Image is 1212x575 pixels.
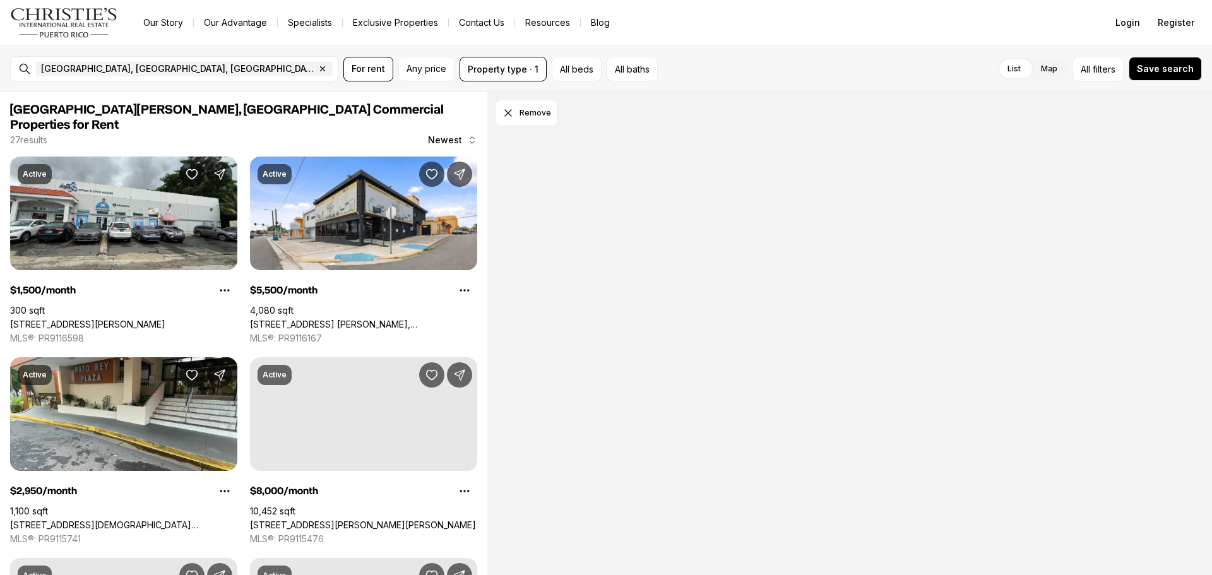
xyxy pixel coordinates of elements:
button: Save Property: 177 CALLE ROMERILLO [179,162,205,187]
a: Blog [581,14,620,32]
span: Newest [428,135,462,145]
span: Register [1158,18,1194,28]
button: All baths [607,57,658,81]
button: Any price [398,57,454,81]
button: Save Property: 2328 CALLE BLANCA REXACH #1 [419,362,444,388]
a: 2328 CALLE BLANCA REXACH #1, SAN JUAN PR, 00915 [250,519,476,531]
a: Our Story [133,14,193,32]
button: Share Property [447,162,472,187]
span: For rent [352,64,385,74]
button: All beds [552,57,602,81]
label: Map [1031,57,1067,80]
p: Active [263,169,287,179]
a: Our Advantage [194,14,277,32]
button: Newest [420,127,485,153]
a: 200 JESUS T PINEIRO AVENUE, SAN JUAN PR, 00918 [10,519,237,531]
button: Property type · 1 [460,57,547,81]
span: All [1081,62,1090,76]
img: logo [10,8,118,38]
button: Save search [1129,57,1202,81]
p: Active [23,370,47,380]
button: Contact Us [449,14,514,32]
button: Allfilters [1072,57,1124,81]
button: Share Property [207,362,232,388]
button: Register [1150,10,1202,35]
a: 177 CALLE ROMERILLO, SAN JUAN PR, 00927 [10,319,165,330]
button: Save Property: 1271 AVE. AMERICO MIRANDA [419,162,444,187]
span: [GEOGRAPHIC_DATA][PERSON_NAME], [GEOGRAPHIC_DATA] Commercial Properties for Rent [10,104,444,131]
span: Any price [407,64,446,74]
a: Specialists [278,14,342,32]
a: Resources [515,14,580,32]
label: List [997,57,1031,80]
button: Property options [452,478,477,504]
span: Save search [1137,64,1194,74]
span: filters [1093,62,1115,76]
button: Login [1108,10,1148,35]
p: Active [23,169,47,179]
button: Property options [212,278,237,303]
span: [GEOGRAPHIC_DATA], [GEOGRAPHIC_DATA], [GEOGRAPHIC_DATA] [41,64,315,74]
span: Login [1115,18,1140,28]
button: Dismiss drawing [495,100,558,126]
button: Property options [452,278,477,303]
button: Property options [212,478,237,504]
a: 1271 AVE. AMERICO MIRANDA, SAN JUAN PR, 00925 [250,319,477,330]
button: Share Property [447,362,472,388]
p: Active [263,370,287,380]
button: Save Property: 200 JESUS T PINEIRO AVENUE [179,362,205,388]
button: Share Property [207,162,232,187]
p: 27 results [10,135,47,145]
button: For rent [343,57,393,81]
a: Exclusive Properties [343,14,448,32]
